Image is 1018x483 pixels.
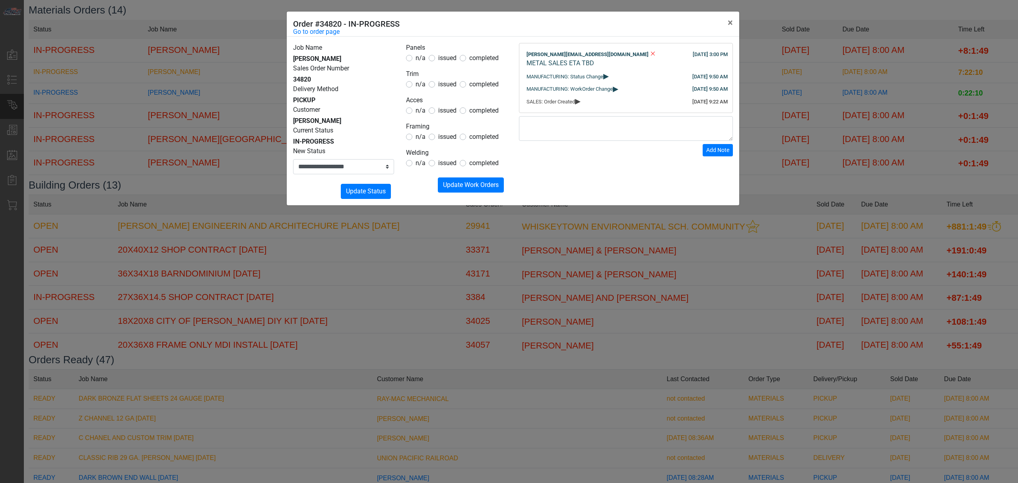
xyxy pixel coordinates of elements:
label: Sales Order Number [293,64,349,73]
div: [DATE] 9:50 AM [692,73,728,81]
legend: Panels [406,43,507,53]
span: completed [469,133,499,140]
span: ▸ [575,98,581,103]
legend: Acces [406,95,507,106]
div: SALES: Order Created [526,98,725,106]
span: [PERSON_NAME][EMAIL_ADDRESS][DOMAIN_NAME] [526,51,649,57]
span: issued [438,159,457,167]
div: [DATE] 3:00 PM [693,51,728,58]
button: Update Status [341,184,391,199]
span: n/a [416,80,425,88]
div: METAL SALES ETA TBD [526,58,725,68]
span: ▸ [613,86,618,91]
div: IN-PROGRESS [293,137,394,146]
span: completed [469,159,499,167]
legend: Framing [406,122,507,132]
span: issued [438,107,457,114]
span: n/a [416,133,425,140]
span: completed [469,54,499,62]
label: Current Status [293,126,333,135]
div: MANUFACTURING: WorkOrder Change [526,85,725,93]
label: Delivery Method [293,84,338,94]
div: PICKUP [293,95,394,105]
button: Update Work Orders [438,177,504,193]
div: 34820 [293,75,394,84]
span: completed [469,107,499,114]
button: Close [721,12,739,34]
button: Add Note [703,144,733,156]
h5: Order #34820 - IN-PROGRESS [293,18,400,30]
label: New Status [293,146,325,156]
legend: Trim [406,69,507,80]
span: n/a [416,54,425,62]
a: Go to order page [293,27,340,37]
span: n/a [416,159,425,167]
span: completed [469,80,499,88]
label: Job Name [293,43,322,53]
label: Customer [293,105,320,115]
div: [DATE] 9:50 AM [692,85,728,93]
div: MANUFACTURING: Status Change [526,73,725,81]
legend: Welding [406,148,507,158]
span: issued [438,54,457,62]
span: Update Work Orders [443,181,499,189]
div: [PERSON_NAME] [293,116,394,126]
span: issued [438,133,457,140]
div: [DATE] 9:22 AM [692,98,728,106]
span: ▸ [603,73,609,78]
span: Add Note [706,147,729,153]
span: issued [438,80,457,88]
span: Update Status [346,187,386,195]
span: [PERSON_NAME] [293,55,341,62]
span: n/a [416,107,425,114]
